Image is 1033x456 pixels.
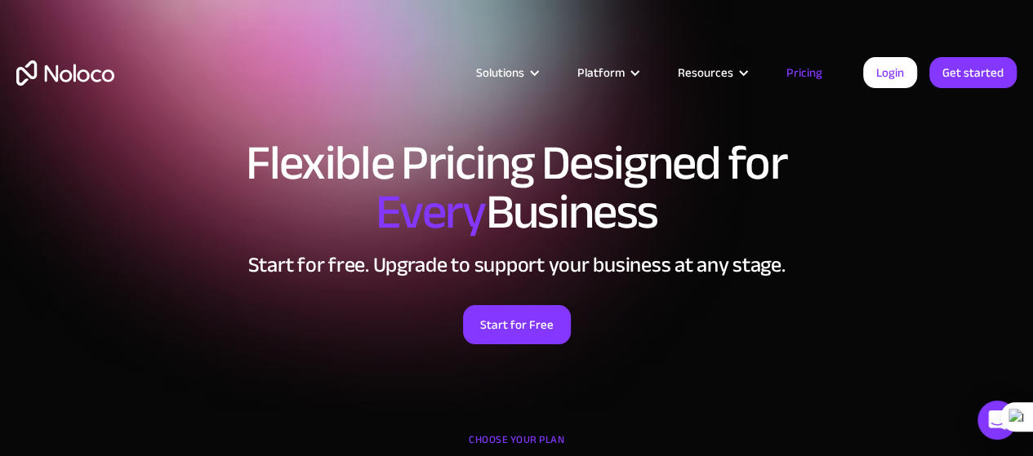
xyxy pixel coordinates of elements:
[929,57,1017,88] a: Get started
[977,401,1017,440] div: Open Intercom Messenger
[376,166,486,258] span: Every
[863,57,917,88] a: Login
[16,253,1017,277] h2: Start for free. Upgrade to support your business at any stage.
[557,62,657,83] div: Platform
[476,62,524,83] div: Solutions
[456,62,557,83] div: Solutions
[678,62,733,83] div: Resources
[16,139,1017,237] h1: Flexible Pricing Designed for Business
[657,62,766,83] div: Resources
[766,62,843,83] a: Pricing
[577,62,625,83] div: Platform
[463,305,571,344] a: Start for Free
[16,60,114,86] a: home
